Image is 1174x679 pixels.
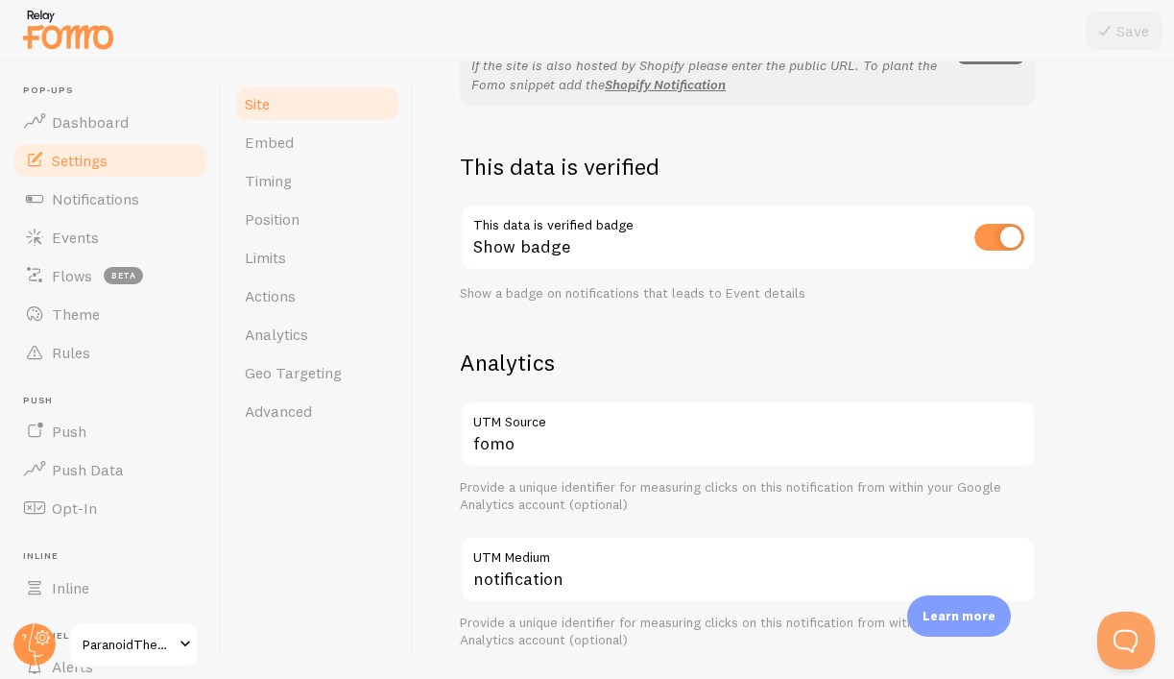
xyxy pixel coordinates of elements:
[52,498,97,518] span: Opt-In
[52,266,92,285] span: Flows
[460,204,1036,274] div: Show badge
[23,85,209,97] span: Pop-ups
[460,400,1036,433] label: UTM Source
[52,657,93,676] span: Alerts
[52,189,139,208] span: Notifications
[104,267,143,284] span: beta
[233,123,401,161] a: Embed
[52,112,129,132] span: Dashboard
[233,277,401,315] a: Actions
[12,141,209,180] a: Settings
[12,256,209,295] a: Flows beta
[460,285,1036,303] div: Show a badge on notifications that leads to Event details
[471,56,946,94] p: If the site is also hosted by Shopify please enter the public URL. To plant the Fomo snippet add the
[12,295,209,333] a: Theme
[460,536,1036,569] label: UTM Medium
[460,615,1036,648] div: Provide a unique identifier for measuring clicks on this notification from within your Google Ana...
[233,392,401,430] a: Advanced
[12,103,209,141] a: Dashboard
[52,304,100,324] span: Theme
[245,248,286,267] span: Limits
[23,395,209,407] span: Push
[245,401,312,421] span: Advanced
[12,450,209,489] a: Push Data
[52,460,124,479] span: Push Data
[245,363,342,382] span: Geo Targeting
[460,348,1036,377] h2: Analytics
[460,152,1036,182] h2: This data is verified
[245,325,308,344] span: Analytics
[922,607,995,625] p: Learn more
[245,133,294,152] span: Embed
[233,238,401,277] a: Limits
[12,569,209,607] a: Inline
[245,94,270,113] span: Site
[233,161,401,200] a: Timing
[52,151,108,170] span: Settings
[12,489,209,527] a: Opt-In
[233,85,401,123] a: Site
[907,595,1011,637] div: Learn more
[233,353,401,392] a: Geo Targeting
[460,479,1036,513] div: Provide a unique identifier for measuring clicks on this notification from within your Google Ana...
[245,209,299,229] span: Position
[83,633,174,656] span: ParanoidTheCollective
[52,343,90,362] span: Rules
[12,180,209,218] a: Notifications
[245,286,296,305] span: Actions
[12,218,209,256] a: Events
[20,5,116,54] img: fomo-relay-logo-orange.svg
[69,621,199,667] a: ParanoidTheCollective
[23,550,209,563] span: Inline
[1097,612,1155,669] iframe: Help Scout Beacon - Open
[233,315,401,353] a: Analytics
[605,76,726,93] a: Shopify Notification
[245,171,292,190] span: Timing
[52,422,86,441] span: Push
[233,200,401,238] a: Position
[12,412,209,450] a: Push
[52,578,89,597] span: Inline
[52,228,99,247] span: Events
[12,333,209,372] a: Rules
